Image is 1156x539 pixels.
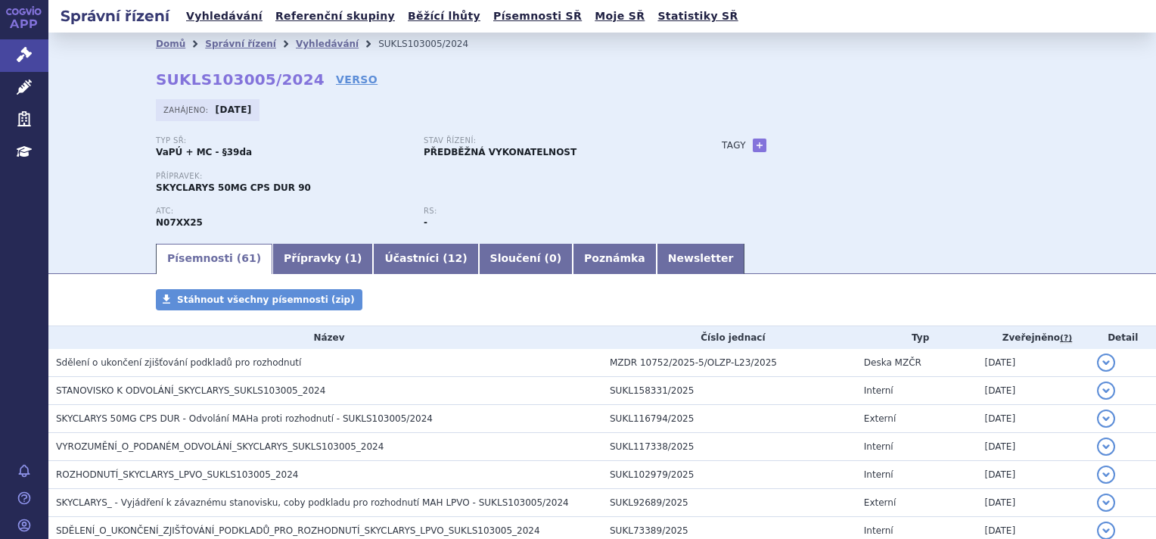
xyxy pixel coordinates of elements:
[977,433,1090,461] td: [DATE]
[1097,410,1115,428] button: detail
[864,413,896,424] span: Externí
[56,441,384,452] span: VYROZUMĚNÍ_O_PODANÉM_ODVOLÁNÍ_SKYCLARYS_SUKLS103005_2024
[864,497,896,508] span: Externí
[479,244,573,274] a: Sloučení (0)
[977,461,1090,489] td: [DATE]
[156,172,691,181] p: Přípravek:
[156,244,272,274] a: Písemnosti (61)
[448,252,462,264] span: 12
[864,469,893,480] span: Interní
[1097,382,1115,400] button: detail
[271,6,399,26] a: Referenční skupiny
[156,207,409,216] p: ATC:
[1097,494,1115,512] button: detail
[156,147,252,157] strong: VaPÚ + MC - §39da
[241,252,256,264] span: 61
[182,6,267,26] a: Vyhledávání
[177,294,355,305] span: Stáhnout všechny písemnosti (zip)
[403,6,485,26] a: Běžící lhůty
[424,136,676,145] p: Stav řízení:
[602,349,856,377] td: MZDR 10752/2025-5/OLZP-L23/2025
[977,405,1090,433] td: [DATE]
[156,70,325,89] strong: SUKLS103005/2024
[977,489,1090,517] td: [DATE]
[573,244,657,274] a: Poznámka
[336,72,378,87] a: VERSO
[156,217,203,228] strong: OMAVELOXOLON
[864,385,893,396] span: Interní
[1089,326,1156,349] th: Detail
[48,326,602,349] th: Název
[156,39,185,49] a: Domů
[1097,438,1115,456] button: detail
[56,357,301,368] span: Sdělení o ukončení zjišťování podkladů pro rozhodnutí
[549,252,557,264] span: 0
[856,326,977,349] th: Typ
[977,377,1090,405] td: [DATE]
[602,461,856,489] td: SUKL102979/2025
[864,525,893,536] span: Interní
[205,39,276,49] a: Správní řízení
[602,489,856,517] td: SUKL92689/2025
[753,139,766,152] a: +
[977,349,1090,377] td: [DATE]
[216,104,252,115] strong: [DATE]
[602,326,856,349] th: Číslo jednací
[657,244,745,274] a: Newsletter
[602,377,856,405] td: SUKL158331/2025
[653,6,742,26] a: Statistiky SŘ
[296,39,359,49] a: Vyhledávání
[378,33,488,55] li: SUKLS103005/2024
[602,405,856,433] td: SUKL116794/2025
[424,147,576,157] strong: PŘEDBĚŽNÁ VYKONATELNOST
[156,289,362,310] a: Stáhnout všechny písemnosti (zip)
[1060,333,1072,344] abbr: (?)
[489,6,586,26] a: Písemnosti SŘ
[56,469,298,480] span: ROZHODNUTÍ_SKYCLARYS_LPVO_SUKLS103005_2024
[56,497,569,508] span: SKYCLARYS_ - Vyjádření k závaznému stanovisku, coby podkladu pro rozhodnutí MAH LPVO - SUKLS10300...
[373,244,478,274] a: Účastníci (12)
[56,525,540,536] span: SDĚLENÍ_O_UKONČENÍ_ZJIŠŤOVÁNÍ_PODKLADŮ_PRO_ROZHODNUTÍ_SKYCLARYS_LPVO_SUKLS103005_2024
[350,252,357,264] span: 1
[156,136,409,145] p: Typ SŘ:
[56,385,325,396] span: STANOVISKO K ODVOLÁNÍ_SKYCLARYS_SUKLS103005_2024
[977,326,1090,349] th: Zveřejněno
[722,136,746,154] h3: Tagy
[864,357,921,368] span: Deska MZČR
[602,433,856,461] td: SUKL117338/2025
[48,5,182,26] h2: Správní řízení
[156,182,311,193] span: SKYCLARYS 50MG CPS DUR 90
[56,413,433,424] span: SKYCLARYS 50MG CPS DUR - Odvolání MAHa proti rozhodnutí - SUKLS103005/2024
[424,217,427,228] strong: -
[1097,466,1115,484] button: detail
[1097,354,1115,372] button: detail
[272,244,373,274] a: Přípravky (1)
[590,6,649,26] a: Moje SŘ
[424,207,676,216] p: RS:
[864,441,893,452] span: Interní
[163,104,211,116] span: Zahájeno:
